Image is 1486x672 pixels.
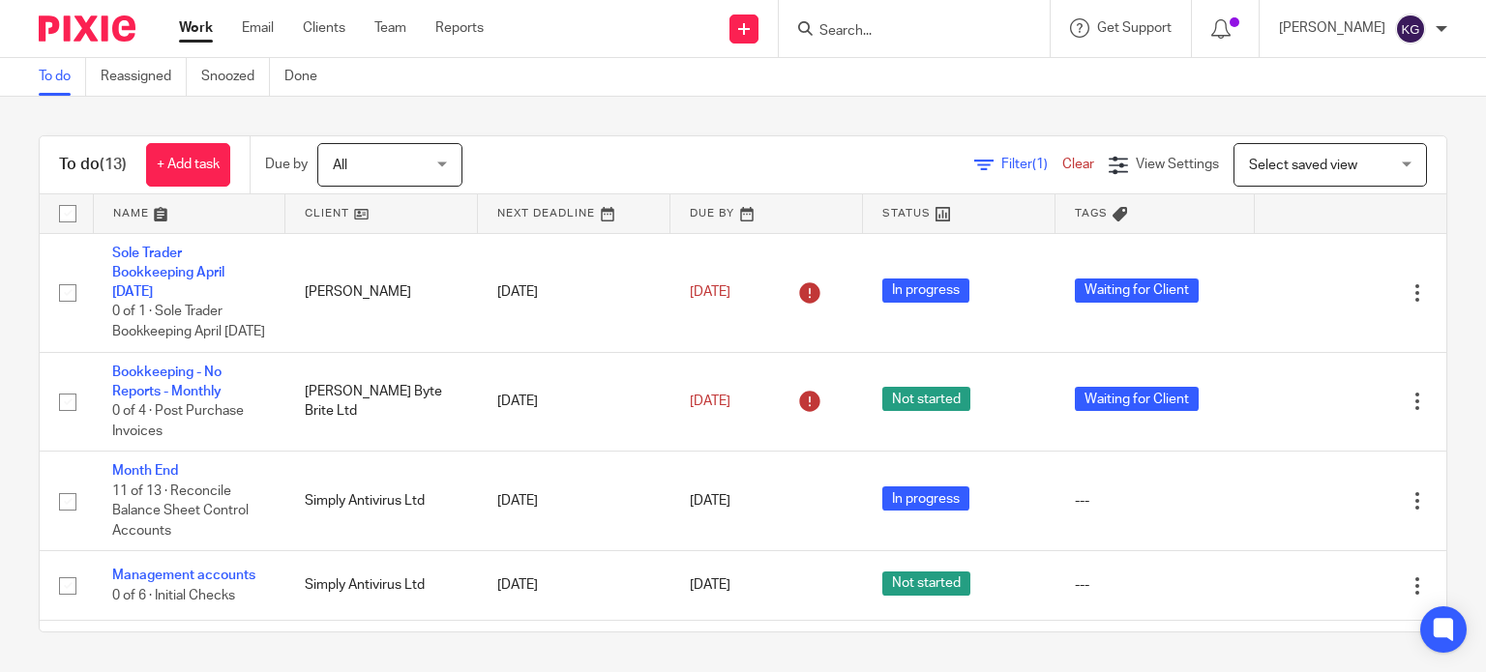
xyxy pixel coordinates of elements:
a: Reports [435,18,484,38]
a: Reassigned [101,58,187,96]
span: Waiting for Client [1075,387,1199,411]
span: 0 of 4 · Post Purchase Invoices [112,404,244,438]
a: Done [284,58,332,96]
span: 0 of 1 · Sole Trader Bookkeeping April [DATE] [112,306,265,339]
span: (13) [100,157,127,172]
div: --- [1075,491,1234,511]
span: [DATE] [690,579,730,593]
img: Pixie [39,15,135,42]
span: [DATE] [690,494,730,508]
a: Clear [1062,158,1094,171]
td: [PERSON_NAME] Byte Brite Ltd [285,352,478,452]
span: In progress [882,278,969,303]
a: Team [374,18,406,38]
span: View Settings [1136,158,1219,171]
a: Management accounts [112,569,255,582]
a: + Add task [146,143,230,187]
div: --- [1075,575,1234,595]
td: [DATE] [478,233,670,352]
span: (1) [1032,158,1048,171]
a: To do [39,58,86,96]
td: [PERSON_NAME] [285,233,478,352]
span: Waiting for Client [1075,278,1199,303]
td: Simply Antivirus Ltd [285,452,478,551]
span: Select saved view [1249,159,1357,172]
span: All [333,159,347,172]
td: [DATE] [478,452,670,551]
h1: To do [59,155,127,175]
span: [DATE] [690,285,730,299]
td: [DATE] [478,352,670,452]
span: In progress [882,486,969,511]
span: Not started [882,387,970,411]
span: Filter [1001,158,1062,171]
td: [DATE] [478,551,670,620]
span: Not started [882,571,970,596]
p: [PERSON_NAME] [1279,18,1385,38]
p: Due by [265,155,308,174]
img: svg%3E [1395,14,1426,44]
a: Sole Trader Bookkeeping April [DATE] [112,247,224,300]
a: Clients [303,18,345,38]
span: [DATE] [690,394,730,408]
span: Get Support [1097,21,1172,35]
a: Bookkeeping - No Reports - Monthly [112,365,222,398]
a: Snoozed [201,58,270,96]
span: 11 of 13 · Reconcile Balance Sheet Control Accounts [112,484,249,538]
a: Email [242,18,274,38]
a: Work [179,18,213,38]
span: Tags [1075,208,1108,219]
a: Month End [112,464,178,478]
td: Simply Antivirus Ltd [285,551,478,620]
span: 0 of 6 · Initial Checks [112,589,235,602]
input: Search [817,23,992,41]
